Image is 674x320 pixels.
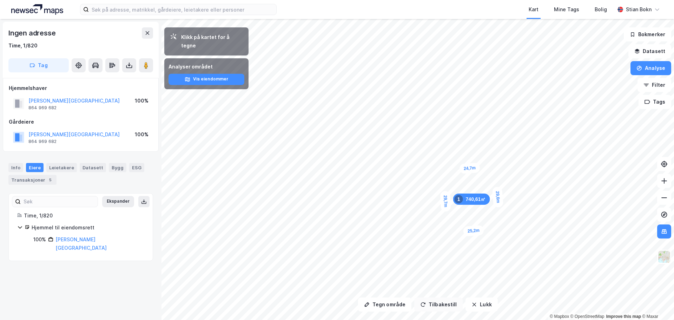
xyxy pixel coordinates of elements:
div: Map marker [492,187,504,208]
div: Map marker [459,163,480,174]
div: Eiere [26,163,44,172]
div: Leietakere [46,163,77,172]
div: Datasett [80,163,106,172]
div: 100% [135,130,148,139]
div: Map marker [440,191,451,211]
button: Tag [8,58,69,72]
div: Transaksjoner [8,175,57,185]
input: Søk på adresse, matrikkel, gårdeiere, leietakere eller personer [89,4,276,15]
div: 864 969 682 [28,105,57,111]
a: Mapbox [550,314,569,319]
div: Info [8,163,23,172]
div: Kart [529,5,538,14]
div: 1 [455,195,463,203]
div: Hjemmel til eiendomsrett [32,223,144,232]
button: Datasett [628,44,671,58]
button: Filter [637,78,671,92]
div: Hjemmelshaver [9,84,153,92]
div: Time, 1/820 [8,41,38,50]
div: Klikk på kartet for å tegne [181,33,243,50]
div: ESG [129,163,144,172]
div: Stian Bokn [626,5,652,14]
img: logo.a4113a55bc3d86da70a041830d287a7e.svg [11,4,63,15]
button: Tegn område [358,298,411,312]
div: Bygg [109,163,126,172]
button: Vis eiendommer [168,74,244,85]
div: Gårdeiere [9,118,153,126]
button: Tilbakestill [414,298,463,312]
div: Analyser området [168,63,244,71]
div: Mine Tags [554,5,579,14]
button: Bokmerker [624,27,671,41]
div: Bolig [595,5,607,14]
iframe: Chat Widget [639,286,674,320]
button: Analyse [630,61,671,75]
div: 100% [135,97,148,105]
a: OpenStreetMap [570,314,604,319]
div: Time, 1/820 [24,211,144,220]
button: Ekspander [102,196,134,207]
input: Søk [21,196,98,207]
button: Lukk [465,298,497,312]
div: 100% [33,235,46,244]
button: Tags [639,95,671,109]
a: Improve this map [606,314,641,319]
div: Ingen adresse [8,27,57,39]
div: Map marker [453,194,490,205]
div: Kontrollprogram for chat [639,286,674,320]
img: Z [658,250,671,263]
div: 5 [47,176,54,183]
div: Map marker [463,225,484,236]
div: 864 969 682 [28,139,57,144]
a: [PERSON_NAME][GEOGRAPHIC_DATA] [55,236,107,251]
